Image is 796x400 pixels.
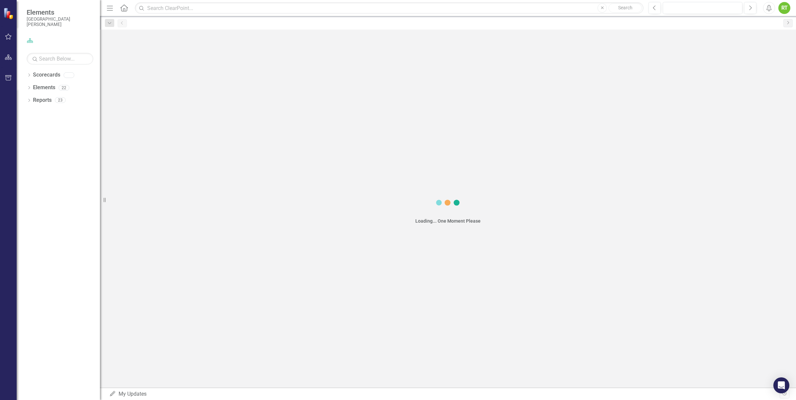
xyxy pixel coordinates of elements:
button: Search [608,3,642,13]
input: Search Below... [27,53,93,65]
input: Search ClearPoint... [135,2,643,14]
div: Loading... One Moment Please [415,218,481,224]
div: 23 [55,98,66,103]
a: Elements [33,84,55,92]
span: Elements [27,8,93,16]
a: Reports [33,97,52,104]
small: [GEOGRAPHIC_DATA][PERSON_NAME] [27,16,93,27]
div: Open Intercom Messenger [773,377,789,393]
a: Scorecards [33,71,60,79]
div: 22 [59,85,69,91]
div: My Updates [109,390,780,398]
span: Search [618,5,632,10]
button: RT [778,2,790,14]
img: ClearPoint Strategy [3,7,15,20]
